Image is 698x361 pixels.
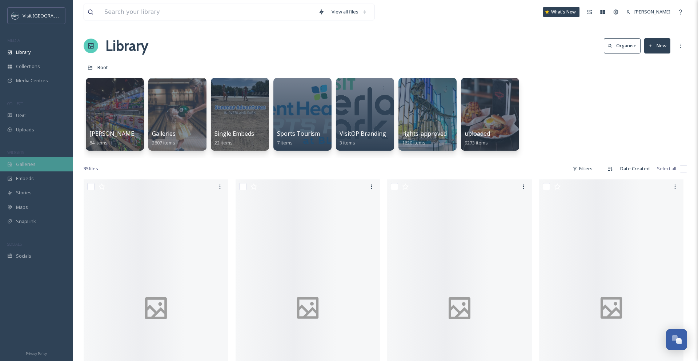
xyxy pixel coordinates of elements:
[340,130,386,146] a: VisitOP Branding3 items
[26,349,47,357] a: Privacy Policy
[465,130,490,138] span: uploaded
[604,38,644,53] a: Organise
[402,130,447,146] a: rights-approved1620 items
[84,165,98,172] span: 35 file s
[16,218,36,225] span: SnapLink
[16,126,34,133] span: Uploads
[214,130,254,138] span: Single Embeds
[26,351,47,356] span: Privacy Policy
[16,63,40,70] span: Collections
[16,112,26,119] span: UGC
[101,4,315,20] input: Search your library
[465,139,488,146] span: 9273 items
[277,130,320,146] a: Sports Tourism7 items
[23,12,79,19] span: Visit [GEOGRAPHIC_DATA]
[7,101,23,106] span: COLLECT
[16,161,36,168] span: Galleries
[402,130,447,138] span: rights-approved
[465,130,490,146] a: uploaded9273 items
[16,49,31,56] span: Library
[152,130,176,138] span: Galleries
[105,35,148,57] a: Library
[340,130,386,138] span: VisitOP Branding
[666,329,687,350] button: Open Chat
[569,162,596,176] div: Filters
[89,130,180,138] span: [PERSON_NAME] Sponsored Trip
[7,241,22,247] span: SOCIALS
[152,139,175,146] span: 2607 items
[12,12,19,19] img: c3es6xdrejuflcaqpovn.png
[16,175,34,182] span: Embeds
[16,189,32,196] span: Stories
[7,150,24,155] span: WIDGETS
[152,130,176,146] a: Galleries2607 items
[16,77,48,84] span: Media Centres
[97,64,108,71] span: Root
[16,204,28,211] span: Maps
[644,38,670,53] button: New
[402,139,425,146] span: 1620 items
[277,130,320,138] span: Sports Tourism
[214,130,254,146] a: Single Embeds22 items
[634,8,670,15] span: [PERSON_NAME]
[16,253,31,259] span: Socials
[543,7,579,17] a: What's New
[214,139,233,146] span: 22 items
[340,139,355,146] span: 3 items
[328,5,370,19] a: View all files
[657,165,676,172] span: Select all
[277,139,293,146] span: 7 items
[622,5,674,19] a: [PERSON_NAME]
[89,139,108,146] span: 84 items
[7,37,20,43] span: MEDIA
[617,162,653,176] div: Date Created
[97,63,108,72] a: Root
[89,130,180,146] a: [PERSON_NAME] Sponsored Trip84 items
[604,38,641,53] button: Organise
